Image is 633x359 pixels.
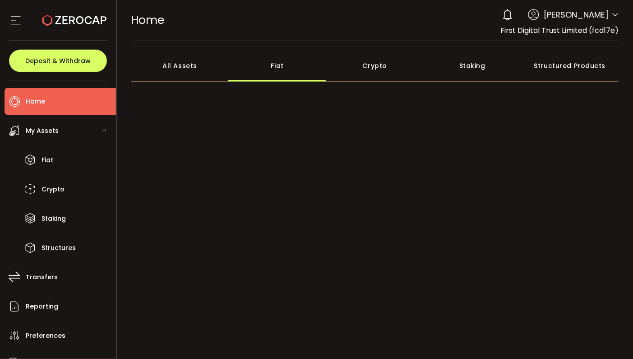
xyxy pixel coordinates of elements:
span: Transfers [26,271,58,284]
span: Staking [42,212,66,225]
span: My Assets [26,124,59,137]
span: Reporting [26,300,58,313]
span: First Digital Trust Limited (fcd17e) [500,25,619,36]
span: Fiat [42,154,53,167]
span: Crypto [42,183,65,196]
span: Home [26,95,45,108]
div: Staking [424,50,521,82]
span: Deposit & Withdraw [25,58,91,64]
iframe: Chat Widget [588,316,633,359]
span: [PERSON_NAME] [544,9,609,21]
div: All Assets [131,50,229,82]
div: Fiat [229,50,326,82]
button: Deposit & Withdraw [9,50,107,72]
div: Crypto [326,50,424,82]
span: Preferences [26,329,65,342]
span: Structures [42,241,76,254]
span: Home [131,12,165,28]
div: Structured Products [521,50,619,82]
